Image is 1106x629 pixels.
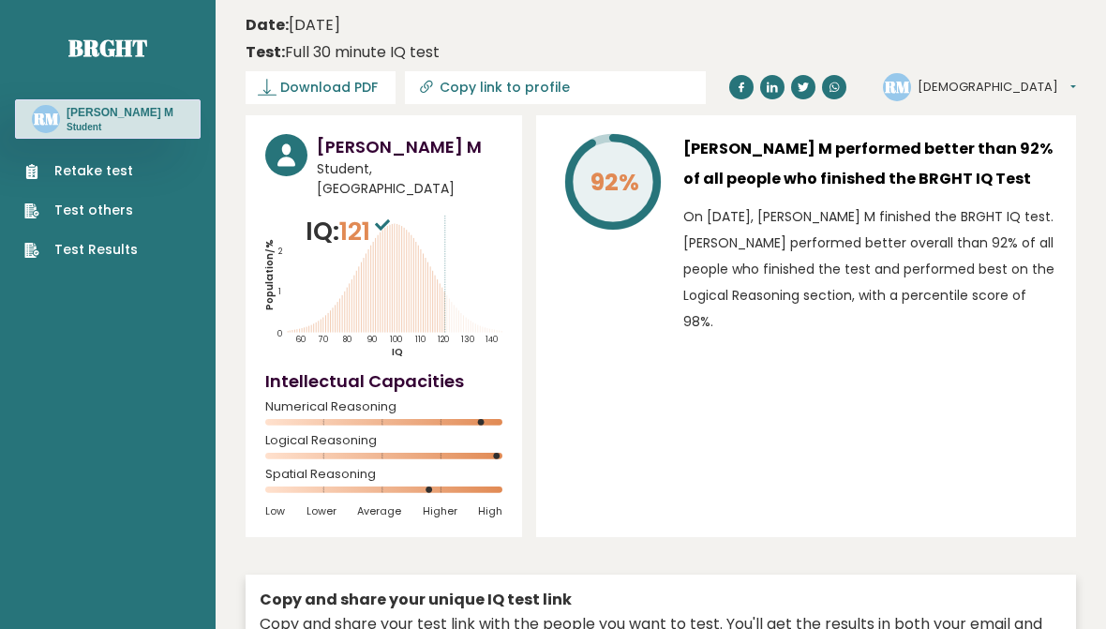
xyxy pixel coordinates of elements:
[67,105,173,120] h3: [PERSON_NAME] M
[278,246,283,257] tspan: 2
[265,368,502,394] h4: Intellectual Capacities
[319,334,329,345] tspan: 70
[438,334,449,345] tspan: 120
[265,403,502,411] span: Numerical Reasoning
[33,108,59,129] text: RM
[246,14,289,36] b: Date:
[478,504,502,517] span: High
[306,504,336,517] span: Lower
[366,334,377,345] tspan: 90
[68,33,147,63] a: Brght
[67,121,173,134] p: Student
[392,346,403,360] tspan: IQ
[246,71,396,104] a: Download PDF
[343,334,351,345] tspan: 80
[486,334,498,345] tspan: 140
[265,504,285,517] span: Low
[461,334,474,345] tspan: 130
[24,161,138,181] a: Retake test
[357,504,401,517] span: Average
[590,166,639,199] tspan: 92%
[390,334,402,345] tspan: 100
[246,41,285,63] b: Test:
[884,76,910,97] text: RM
[339,214,395,248] span: 121
[423,504,457,517] span: Higher
[246,41,440,64] div: Full 30 minute IQ test
[295,334,306,345] tspan: 60
[683,203,1056,335] p: On [DATE], [PERSON_NAME] M finished the BRGHT IQ test. [PERSON_NAME] performed better overall tha...
[265,471,502,478] span: Spatial Reasoning
[246,14,340,37] time: [DATE]
[683,134,1056,194] h3: [PERSON_NAME] M performed better than 92% of all people who finished the BRGHT IQ Test
[265,437,502,444] span: Logical Reasoning
[280,78,378,97] span: Download PDF
[24,201,138,220] a: Test others
[918,78,1076,97] button: [DEMOGRAPHIC_DATA]
[278,287,281,298] tspan: 1
[415,334,426,345] tspan: 110
[306,213,395,250] p: IQ:
[260,589,1062,611] div: Copy and share your unique IQ test link
[317,159,502,199] span: Student, [GEOGRAPHIC_DATA]
[317,134,502,159] h3: [PERSON_NAME] M
[277,328,282,339] tspan: 0
[24,240,138,260] a: Test Results
[262,239,276,310] tspan: Population/%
